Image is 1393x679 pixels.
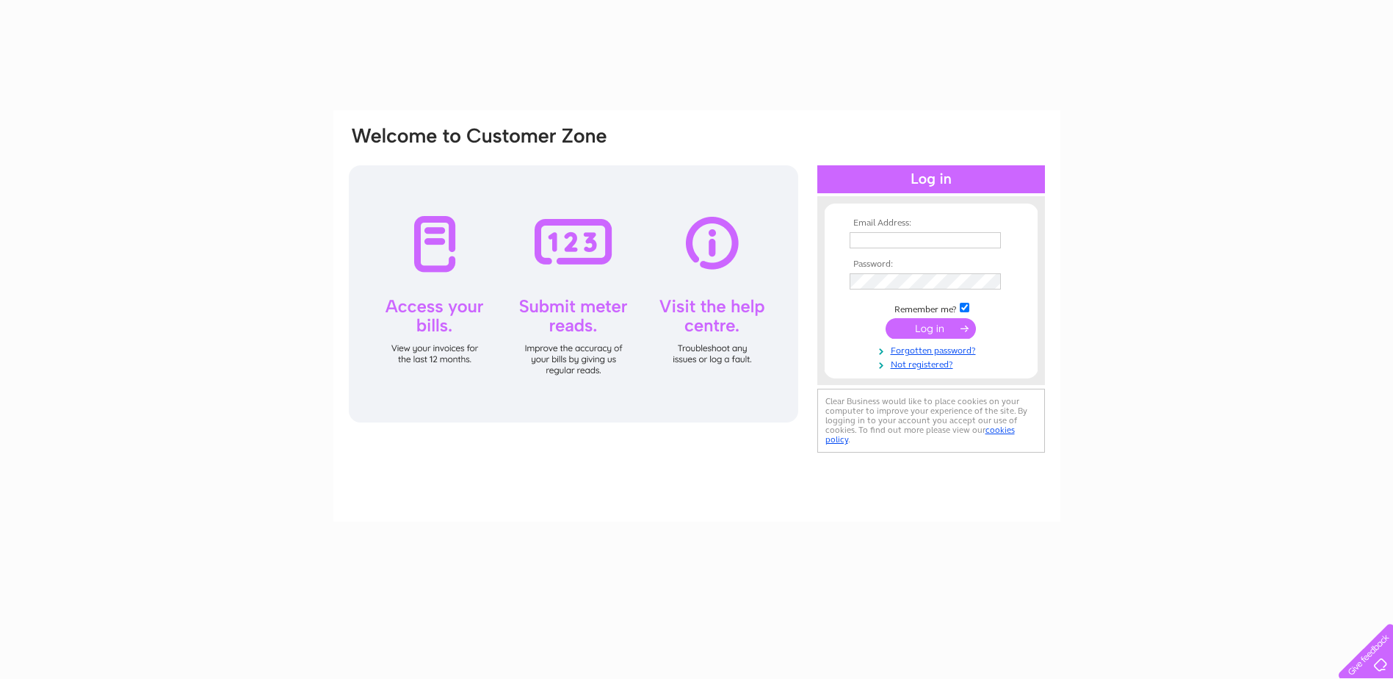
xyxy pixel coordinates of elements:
[825,425,1015,445] a: cookies policy
[846,218,1016,229] th: Email Address:
[846,301,1016,315] td: Remember me?
[886,318,976,339] input: Submit
[846,259,1016,270] th: Password:
[850,342,1016,356] a: Forgotten password?
[817,389,1045,453] div: Clear Business would like to place cookies on your computer to improve your experience of the sit...
[850,356,1016,370] a: Not registered?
